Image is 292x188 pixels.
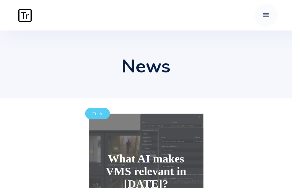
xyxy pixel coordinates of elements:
h1: News [15,57,277,76]
div: Tech [85,108,110,119]
a: home [15,9,34,22]
img: Traces Logo [18,9,32,22]
div: menu [255,4,277,27]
